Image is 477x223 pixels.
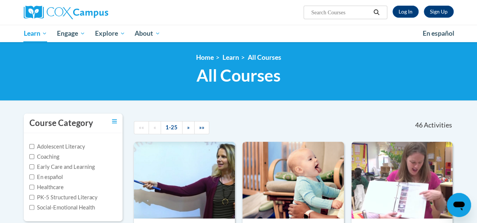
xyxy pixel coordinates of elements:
[196,65,281,85] span: All Courses
[29,195,34,200] input: Checkbox for Options
[134,142,235,218] img: Course Logo
[29,163,95,171] label: Early Care and Learning
[371,8,382,17] button: Search
[29,203,95,212] label: Social-Emotional Health
[19,25,52,42] a: Learn
[187,124,190,130] span: »
[248,53,281,61] a: All Courses
[57,29,85,38] span: Engage
[29,173,63,181] label: En español
[196,53,214,61] a: Home
[29,153,59,161] label: Coaching
[135,29,160,38] span: About
[134,121,149,134] a: Begining
[447,193,471,217] iframe: Button to launch messaging window
[29,164,34,169] input: Checkbox for Options
[153,124,156,130] span: «
[418,26,459,41] a: En español
[29,205,34,210] input: Checkbox for Options
[29,174,34,179] input: Checkbox for Options
[423,29,454,37] span: En español
[424,121,452,129] span: Activities
[393,6,419,18] a: Log In
[149,121,161,134] a: Previous
[194,121,209,134] a: End
[29,185,34,190] input: Checkbox for Options
[130,25,165,42] a: About
[222,53,239,61] a: Learn
[242,142,344,218] img: Course Logo
[18,25,459,42] div: Main menu
[310,8,371,17] input: Search Courses
[24,6,160,19] a: Cox Campus
[23,29,47,38] span: Learn
[95,29,125,38] span: Explore
[29,193,98,202] label: PK-5 Structured Literacy
[29,143,85,151] label: Adolescent Literacy
[29,154,34,159] input: Checkbox for Options
[29,183,64,191] label: Healthcare
[139,124,144,130] span: ««
[199,124,204,130] span: »»
[161,121,183,134] a: 1-25
[29,117,93,129] h3: Course Category
[90,25,130,42] a: Explore
[351,142,452,218] img: Course Logo
[52,25,90,42] a: Engage
[29,144,34,149] input: Checkbox for Options
[424,6,454,18] a: Register
[182,121,195,134] a: Next
[24,6,108,19] img: Cox Campus
[415,121,422,129] span: 46
[112,117,117,126] a: Toggle collapse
